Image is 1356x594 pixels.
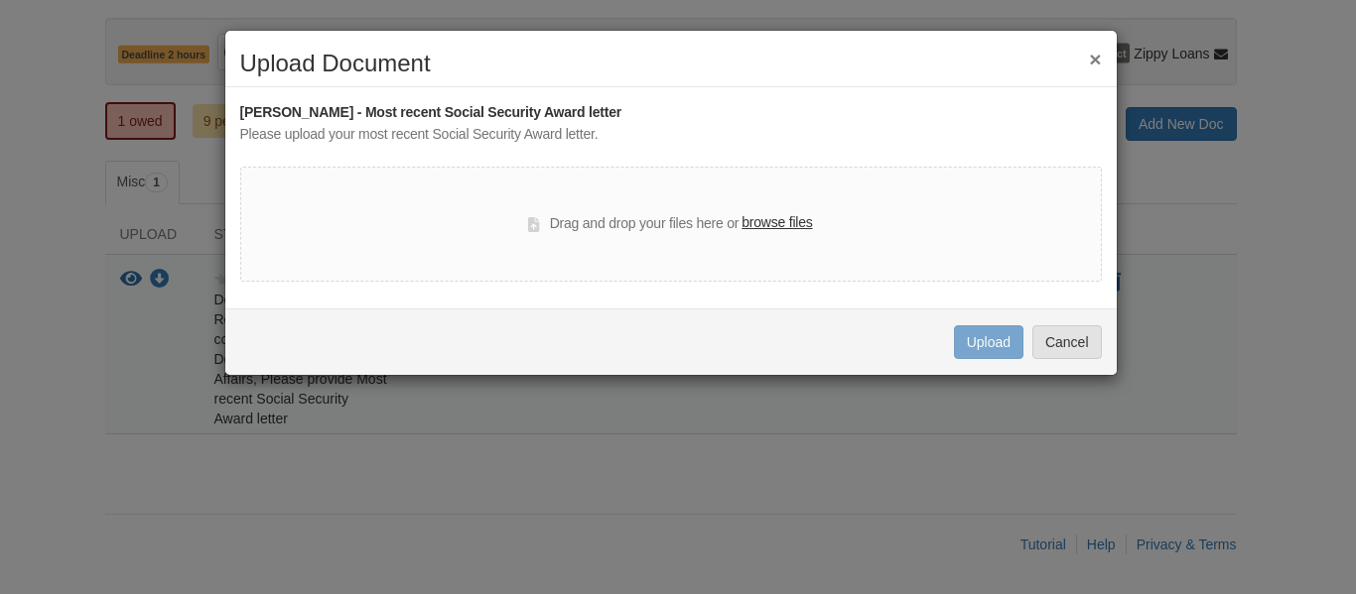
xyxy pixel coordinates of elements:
label: browse files [742,212,812,234]
div: Drag and drop your files here or [528,212,812,236]
button: Upload [954,325,1023,359]
div: [PERSON_NAME] - Most recent Social Security Award letter [240,102,1102,124]
button: × [1089,49,1101,69]
h2: Upload Document [240,51,1102,76]
div: Please upload your most recent Social Security Award letter. [240,124,1102,146]
button: Cancel [1032,325,1102,359]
